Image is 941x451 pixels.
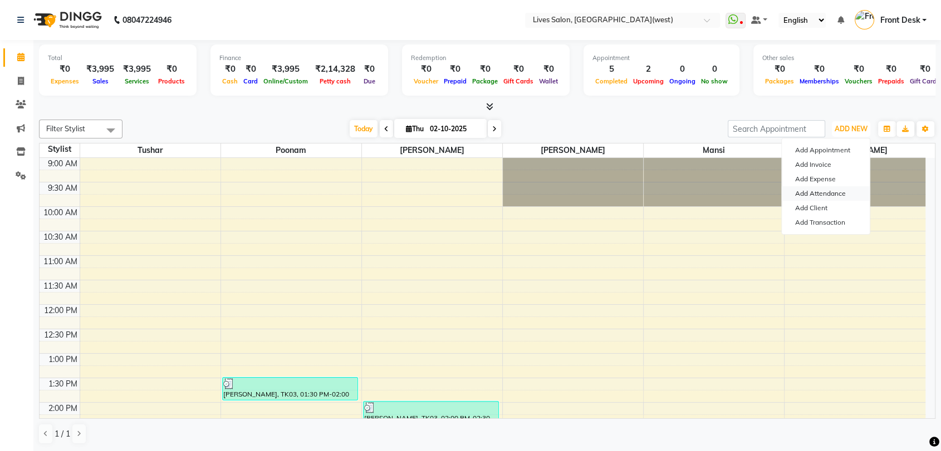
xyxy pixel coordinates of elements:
div: Redemption [411,53,561,63]
div: ₹0 [762,63,797,76]
div: 1:00 PM [46,354,80,365]
div: ₹3,995 [261,63,311,76]
div: ₹0 [797,63,842,76]
div: ₹0 [241,63,261,76]
div: Appointment [592,53,731,63]
div: ₹0 [501,63,536,76]
div: 12:30 PM [42,329,80,341]
div: 2:00 PM [46,403,80,414]
div: Finance [219,53,379,63]
img: Front Desk [855,10,874,29]
div: ₹0 [842,63,875,76]
a: Add Invoice [782,157,870,172]
div: 1:30 PM [46,378,80,390]
span: Today [350,120,378,137]
span: Poonam [221,143,361,157]
span: Prepaids [875,77,907,85]
span: Memberships [797,77,842,85]
div: ₹3,995 [82,63,119,76]
div: 11:30 AM [41,280,80,292]
div: ₹3,995 [119,63,155,76]
div: 0 [698,63,731,76]
span: Due [361,77,378,85]
span: Card [241,77,261,85]
div: 11:00 AM [41,256,80,267]
div: 12:00 PM [42,305,80,316]
div: ₹0 [536,63,561,76]
span: Upcoming [630,77,666,85]
div: 5 [592,63,630,76]
div: ₹0 [48,63,82,76]
button: Add Appointment [782,143,870,157]
span: mansi [644,143,784,157]
div: [PERSON_NAME], TK03, 01:30 PM-02:00 PM, Wax (International Wax) - Bikini / Brazilian [223,378,357,400]
input: Search Appointment [728,120,825,137]
div: ₹0 [875,63,907,76]
div: 9:00 AM [46,158,80,170]
span: Cash [219,77,241,85]
span: Online/Custom [261,77,311,85]
div: Total [48,53,188,63]
span: Tushar [80,143,220,157]
span: Expenses [48,77,82,85]
div: ₹0 [360,63,379,76]
span: Vouchers [842,77,875,85]
div: ₹0 [155,63,188,76]
span: Petty cash [317,77,354,85]
div: 10:30 AM [41,231,80,243]
span: Packages [762,77,797,85]
a: Add Expense [782,172,870,186]
div: [PERSON_NAME], TK03, 02:00 PM-02:30 PM, MILK Wax (International Wax) - Full Arms / Half Legs, MIL... [364,402,498,424]
span: Gift Cards [501,77,536,85]
div: ₹0 [469,63,501,76]
div: 2 [630,63,666,76]
div: ₹0 [219,63,241,76]
a: Add Client [782,201,870,215]
span: ADD NEW [835,125,868,133]
a: Add Transaction [782,215,870,230]
a: Add Attendance [782,186,870,201]
button: ADD NEW [832,121,870,137]
span: Thu [403,125,427,133]
b: 08047224946 [122,4,171,36]
span: Ongoing [666,77,698,85]
span: [PERSON_NAME] [362,143,502,157]
div: ₹2,14,328 [311,63,360,76]
div: Stylist [40,143,80,155]
span: Products [155,77,188,85]
div: ₹0 [411,63,441,76]
div: ₹0 [441,63,469,76]
span: Voucher [411,77,441,85]
span: [PERSON_NAME] [503,143,643,157]
span: Sales [90,77,111,85]
div: 9:30 AM [46,182,80,194]
span: Front Desk [880,14,920,26]
span: Package [469,77,501,85]
img: logo [28,4,105,36]
span: Prepaid [441,77,469,85]
div: 10:00 AM [41,207,80,219]
span: Wallet [536,77,561,85]
input: 2025-10-02 [427,121,482,137]
div: 0 [666,63,698,76]
span: No show [698,77,731,85]
span: Services [122,77,152,85]
span: 1 / 1 [55,428,70,440]
span: Completed [592,77,630,85]
span: Filter Stylist [46,124,85,133]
